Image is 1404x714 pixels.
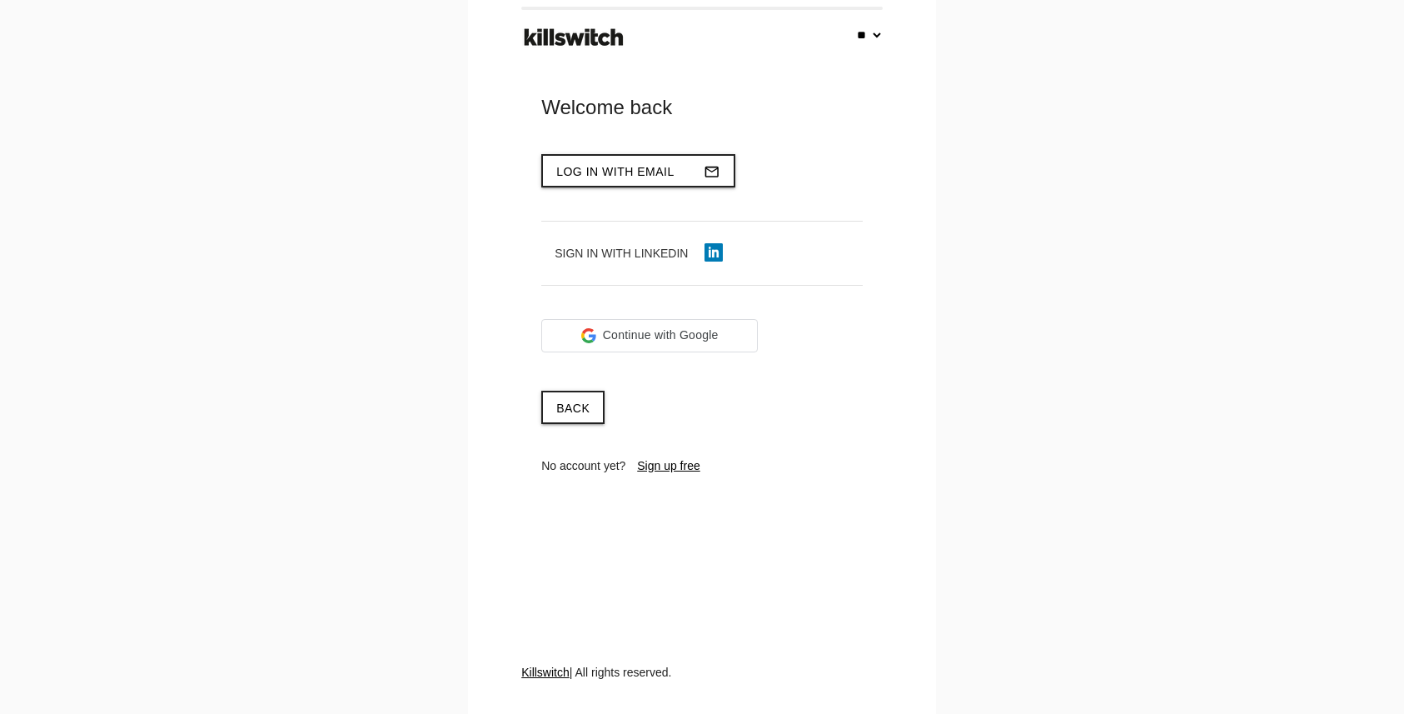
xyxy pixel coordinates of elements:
span: Log in with email [556,165,675,178]
div: Welcome back [541,94,863,121]
img: linkedin-icon.png [704,243,723,262]
button: Log in with emailmail_outline [541,154,735,187]
span: No account yet? [541,459,625,472]
a: Back [541,391,605,424]
a: Sign up free [637,459,700,472]
span: Continue with Google [603,327,719,344]
div: | All rights reserved. [521,664,883,714]
span: Sign in with LinkedIn [555,247,688,260]
button: Sign in with LinkedIn [541,238,736,268]
div: Continue with Google [541,319,758,352]
a: Killswitch [521,666,570,679]
i: mail_outline [704,156,720,187]
img: ks-logo-black-footer.png [520,22,627,52]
